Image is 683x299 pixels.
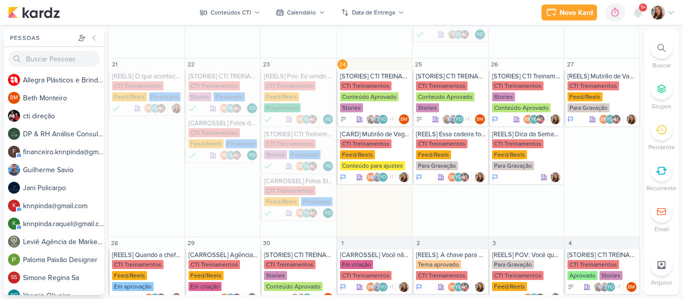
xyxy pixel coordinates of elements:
[188,92,211,101] div: Stories
[454,114,464,124] div: Yasmin Oliveira
[366,172,396,182] div: Colaboradores: Beth Monteiro, Guilherme Savio, Yasmin Oliveira, cti direção
[221,106,228,111] p: BM
[247,103,257,113] div: Responsável: Yasmin Oliveira
[455,175,461,180] p: YO
[301,161,311,171] div: Yasmin Oliveira
[524,117,531,122] p: BM
[325,117,331,122] p: YO
[455,32,461,37] p: YO
[464,115,469,123] span: +1
[416,130,486,138] div: [REELS] Essa cadeira foi reservada para você
[531,117,537,122] p: YO
[535,114,545,124] img: cti direção
[492,150,527,159] div: Feed/Reels
[264,150,287,159] div: Stories
[646,184,676,193] p: Recorrente
[340,161,405,170] div: Conteúdo para ajustes
[453,282,463,292] div: Yasmin Oliveira
[340,116,347,123] div: A Fazer
[8,33,76,42] div: Pessoas
[541,4,597,20] button: Novo Kard
[144,103,168,113] div: Colaboradores: Beth Monteiro, Yasmin Oliveira, cti direção
[605,282,615,292] div: Yasmin Oliveira
[567,92,602,101] div: Feed/Reels
[366,114,396,124] div: Colaboradores: Franciluce Carvalho, Guilherme Savio, Yasmin Oliveira, cti direção
[340,81,391,90] div: CTI Treinamentos
[112,81,163,90] div: CTI Treinamentos
[447,29,457,39] img: Franciluce Carvalho
[231,103,241,113] img: cti direção
[626,114,636,124] div: Responsável: Franciluce Carvalho
[227,153,234,158] p: YO
[442,114,452,124] img: Franciluce Carvalho
[599,114,623,124] div: Colaboradores: Beth Monteiro, Yasmin Oliveira, cti direção
[264,130,334,138] div: [STORIES] CTI Treinamentos
[12,203,15,209] p: k
[416,150,451,159] div: Feed/Reels
[289,150,320,159] div: Finalizado
[459,172,469,182] img: cti direção
[567,103,609,112] div: Para Gravação
[475,172,485,182] img: Franciluce Carvalho
[372,282,382,292] img: Guilherme Savio
[379,285,386,290] p: YO
[337,59,347,69] div: 24
[416,103,439,112] div: Stories
[475,114,485,124] div: Responsável: Beth Monteiro
[144,103,154,113] div: Beth Monteiro
[378,282,388,292] div: Yasmin Oliveira
[325,164,331,169] p: YO
[455,117,462,122] p: YO
[221,153,228,158] p: BM
[448,114,458,124] img: Guilherme Savio
[529,114,539,124] div: Yasmin Oliveira
[8,200,20,212] div: knnpinda@gmail.com
[8,128,20,140] img: DP & RH Análise Consultiva
[567,260,619,269] div: CTI Treinamentos
[340,139,391,148] div: CTI Treinamentos
[626,114,636,124] img: Franciluce Carvalho
[550,172,560,182] div: Responsável: Franciluce Carvalho
[264,92,299,101] div: Feed/Reels
[188,103,196,113] div: Finalizado
[219,103,244,113] div: Colaboradores: Beth Monteiro, Yasmin Oliveira, cti direção
[626,282,636,292] div: Beth Monteiro
[249,106,255,111] p: YO
[188,128,240,137] div: CTI Treinamentos
[264,208,272,218] div: Finalizado
[303,211,310,216] p: YO
[112,282,153,291] div: Em aprovação
[492,115,498,123] div: Em Andamento
[399,172,409,182] div: Responsável: Franciluce Carvalho
[11,275,17,281] p: SS
[8,146,20,158] div: financeiro.knnpinda@gmail.com
[213,92,245,101] div: Finalizado
[337,238,347,248] div: 1
[416,271,467,280] div: CTI Treinamentos
[188,271,223,280] div: Feed/Reels
[648,143,675,152] p: Pendente
[295,161,305,171] div: Beth Monteiro
[416,161,458,170] div: Para Gravação
[340,271,391,280] div: CTI Treinamentos
[447,282,472,292] div: Colaboradores: Beth Monteiro, Yasmin Oliveira, cti direção
[599,114,609,124] div: Beth Monteiro
[219,103,229,113] div: Beth Monteiro
[188,81,240,90] div: CTI Treinamentos
[492,92,515,101] div: Stories
[297,164,304,169] p: BM
[492,251,562,259] div: [REELS] POV: Você quer estudar na CTI. (Vídeo Fadinha)
[455,285,461,290] p: YO
[297,211,304,216] p: BM
[264,139,315,148] div: CTI Treinamentos
[492,161,534,170] div: Para Gravação
[400,117,407,122] p: BM
[8,218,20,230] div: knnpinda.raquel@gmail.com
[109,59,119,69] div: 21
[644,37,679,70] li: Ctrl + F
[372,114,382,124] img: Guilherme Savio
[307,161,317,171] img: cti direção
[447,172,457,182] div: Beth Monteiro
[340,150,375,159] div: Feed/Reels
[593,282,623,292] div: Colaboradores: Franciluce Carvalho, Guilherme Savio, Yasmin Oliveira, cti direção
